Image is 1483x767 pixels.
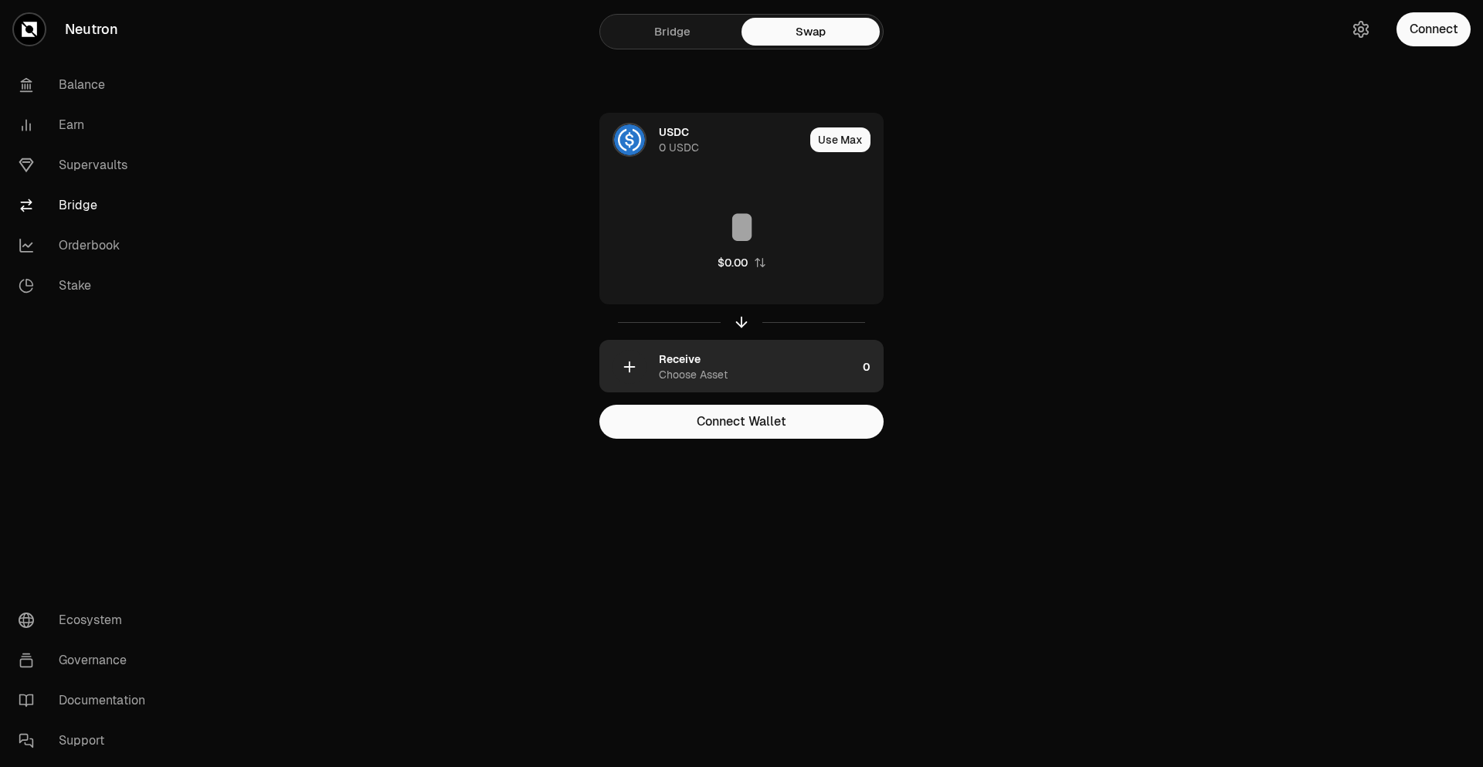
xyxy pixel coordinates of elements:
button: ReceiveChoose Asset0 [600,341,883,393]
div: USDC LogoUSDC0 USDC [600,114,804,166]
a: Bridge [603,18,741,46]
a: Stake [6,266,167,306]
img: USDC Logo [614,124,645,155]
a: Earn [6,105,167,145]
div: 0 USDC [659,140,699,155]
a: Support [6,721,167,761]
div: $0.00 [718,255,748,270]
a: Governance [6,640,167,680]
div: USDC [659,124,689,140]
a: Swap [741,18,880,46]
a: Orderbook [6,226,167,266]
div: 0 [863,341,883,393]
a: Documentation [6,680,167,721]
button: Use Max [810,127,870,152]
a: Ecosystem [6,600,167,640]
div: ReceiveChoose Asset [600,341,857,393]
button: Connect Wallet [599,405,884,439]
a: Balance [6,65,167,105]
div: Receive [659,351,701,367]
a: Supervaults [6,145,167,185]
div: Choose Asset [659,367,728,382]
button: $0.00 [718,255,766,270]
a: Bridge [6,185,167,226]
button: Connect [1396,12,1471,46]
